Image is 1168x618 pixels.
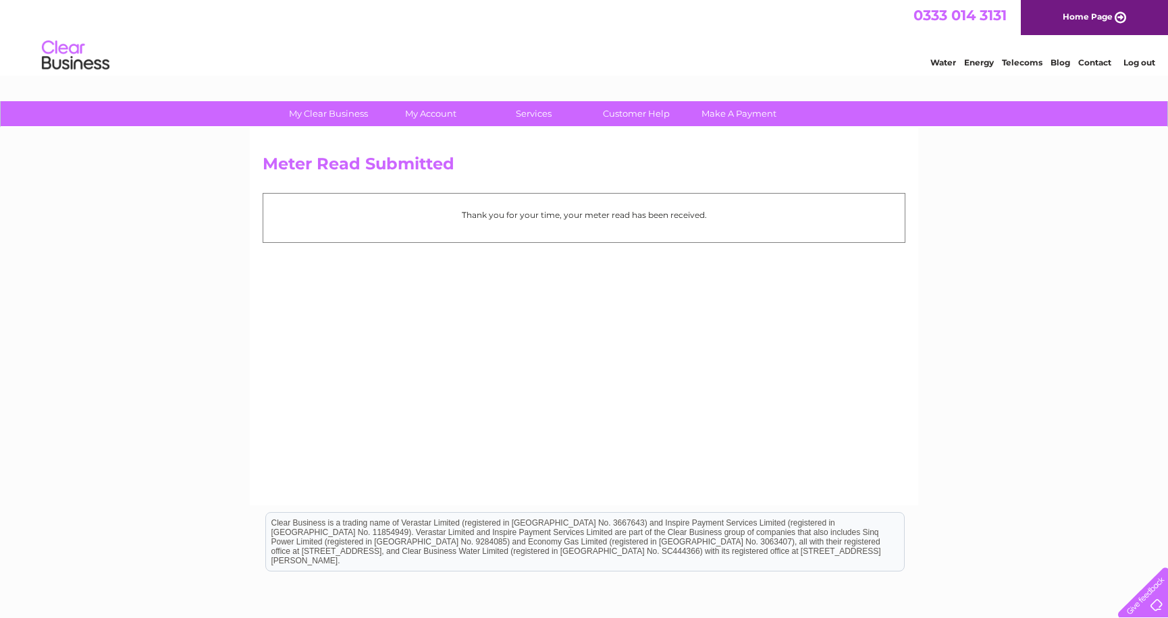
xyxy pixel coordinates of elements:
[1123,57,1155,67] a: Log out
[930,57,956,67] a: Water
[581,101,692,126] a: Customer Help
[1051,57,1070,67] a: Blog
[41,35,110,76] img: logo.png
[266,7,904,65] div: Clear Business is a trading name of Verastar Limited (registered in [GEOGRAPHIC_DATA] No. 3667643...
[1078,57,1111,67] a: Contact
[1002,57,1042,67] a: Telecoms
[478,101,589,126] a: Services
[964,57,994,67] a: Energy
[683,101,795,126] a: Make A Payment
[273,101,384,126] a: My Clear Business
[375,101,487,126] a: My Account
[913,7,1007,24] a: 0333 014 3131
[263,154,905,180] h2: Meter Read Submitted
[270,208,898,221] p: Thank you for your time, your meter read has been received.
